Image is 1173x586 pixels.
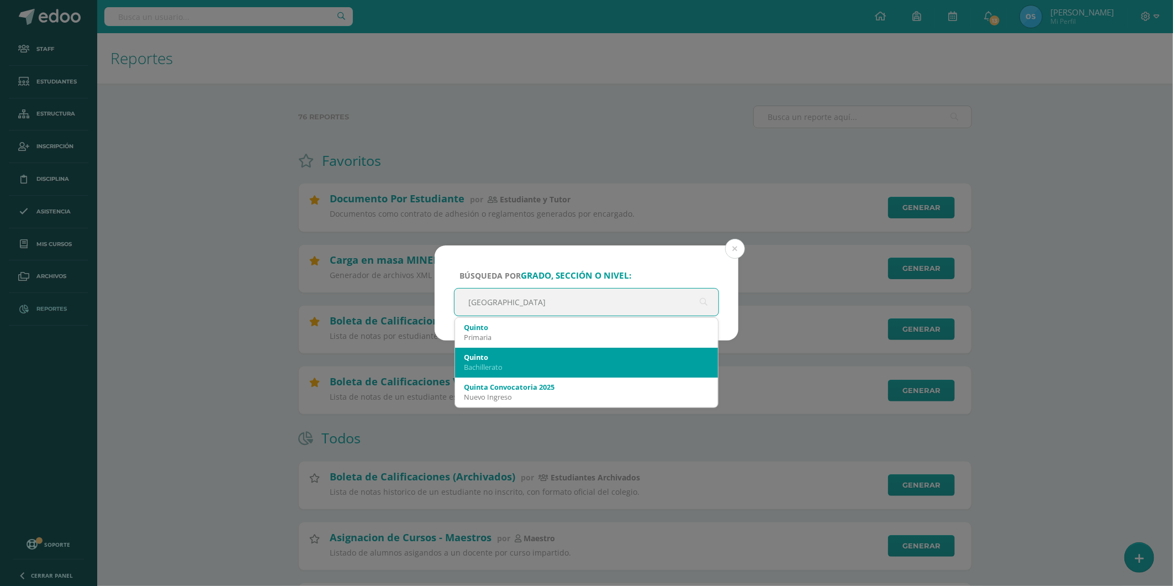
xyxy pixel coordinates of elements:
div: Quinto [464,322,709,332]
div: Quinto [464,352,709,362]
div: Primaria [464,332,709,342]
div: Bachillerato [464,362,709,372]
button: Close (Esc) [725,239,745,259]
div: Quinta Convocatoria 2025 [464,382,709,392]
span: Búsqueda por [459,270,631,281]
div: Nuevo Ingreso [464,392,709,402]
input: ej. Primero primaria, etc. [455,289,718,316]
strong: grado, sección o nivel: [521,270,631,281]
